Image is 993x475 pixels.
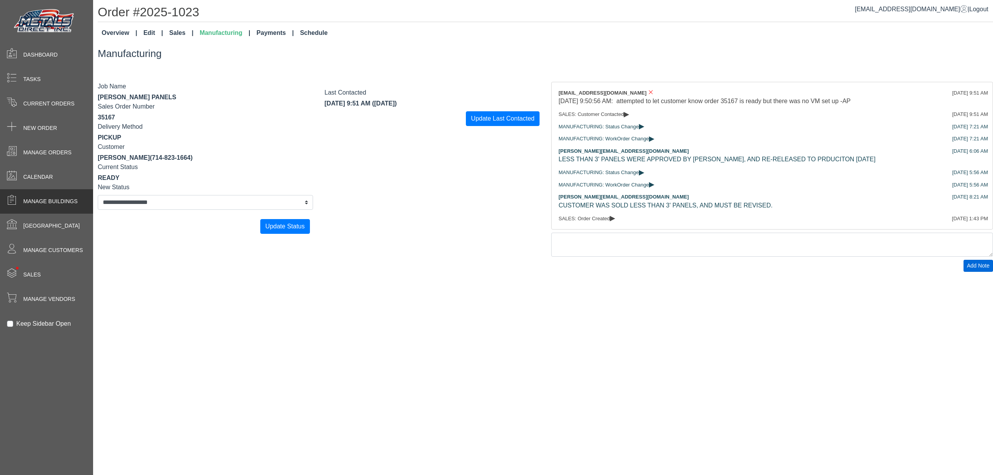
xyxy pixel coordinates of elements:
[952,169,988,176] div: [DATE] 5:56 AM
[98,122,143,131] label: Delivery Method
[98,162,138,172] label: Current Status
[98,183,130,192] label: New Status
[559,97,986,106] div: [DATE] 9:50:56 AM: attempted to let customer know order 35167 is ready but there was no VM set up...
[23,271,41,279] span: Sales
[559,135,986,143] div: MANUFACTURING: WorkOrder Change
[23,222,80,230] span: [GEOGRAPHIC_DATA]
[23,75,41,83] span: Tasks
[98,5,993,22] h1: Order #2025-1023
[559,90,647,96] span: [EMAIL_ADDRESS][DOMAIN_NAME]
[23,295,75,303] span: Manage Vendors
[23,124,57,132] span: New Order
[964,260,993,272] button: Add Note
[98,142,125,152] label: Customer
[98,82,126,91] label: Job Name
[98,94,176,100] span: [PERSON_NAME] PANELS
[265,223,304,230] span: Update Status
[952,215,988,223] div: [DATE] 1:43 PM
[969,6,988,12] span: Logout
[952,181,988,189] div: [DATE] 5:56 AM
[624,111,629,116] span: ▸
[23,51,58,59] span: Dashboard
[166,25,196,41] a: Sales
[559,181,986,189] div: MANUFACTURING: WorkOrder Change
[98,102,155,111] label: Sales Order Number
[855,5,988,14] div: |
[649,136,654,141] span: ▸
[559,111,986,118] div: SALES: Customer Contacted
[559,201,986,210] div: CUSTOMER WAS SOLD LESS THAN 3' PANELS, AND MUST BE REVISED.
[952,123,988,131] div: [DATE] 7:21 AM
[325,88,367,97] label: Last Contacted
[197,25,254,41] a: Manufacturing
[98,173,313,183] div: READY
[98,48,993,60] h3: Manufacturing
[23,100,74,108] span: Current Orders
[649,181,654,187] span: ▸
[952,111,988,118] div: [DATE] 9:51 AM
[325,100,397,107] span: [DATE] 9:51 AM ([DATE])
[23,197,78,206] span: Manage Buildings
[98,153,313,162] div: [PERSON_NAME]
[23,246,83,254] span: Manage Customers
[7,256,27,281] span: •
[150,154,192,161] span: (714-823-1664)
[23,173,53,181] span: Calendar
[559,123,986,131] div: MANUFACTURING: Status Change
[610,215,615,220] span: ▸
[297,25,330,41] a: Schedule
[855,6,968,12] a: [EMAIL_ADDRESS][DOMAIN_NAME]
[559,215,986,223] div: SALES: Order Created
[952,193,988,201] div: [DATE] 8:21 AM
[12,7,78,36] img: Metals Direct Inc Logo
[952,147,988,155] div: [DATE] 6:06 AM
[98,113,313,122] div: 35167
[639,123,644,128] span: ▸
[466,111,540,126] button: Update Last Contacted
[559,155,986,164] div: LESS THAN 3' PANELS WERE APPROVED BY [PERSON_NAME], AND RE-RELEASED TO PRDUCITON [DATE]
[967,263,990,269] span: Add Note
[559,148,689,154] span: [PERSON_NAME][EMAIL_ADDRESS][DOMAIN_NAME]
[98,133,313,142] div: PICKUP
[140,25,166,41] a: Edit
[99,25,140,41] a: Overview
[559,169,986,176] div: MANUFACTURING: Status Change
[16,319,71,328] label: Keep Sidebar Open
[559,194,689,200] span: [PERSON_NAME][EMAIL_ADDRESS][DOMAIN_NAME]
[952,89,988,97] div: [DATE] 9:51 AM
[952,135,988,143] div: [DATE] 7:21 AM
[639,169,644,174] span: ▸
[23,149,71,157] span: Manage Orders
[260,219,310,234] button: Update Status
[253,25,297,41] a: Payments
